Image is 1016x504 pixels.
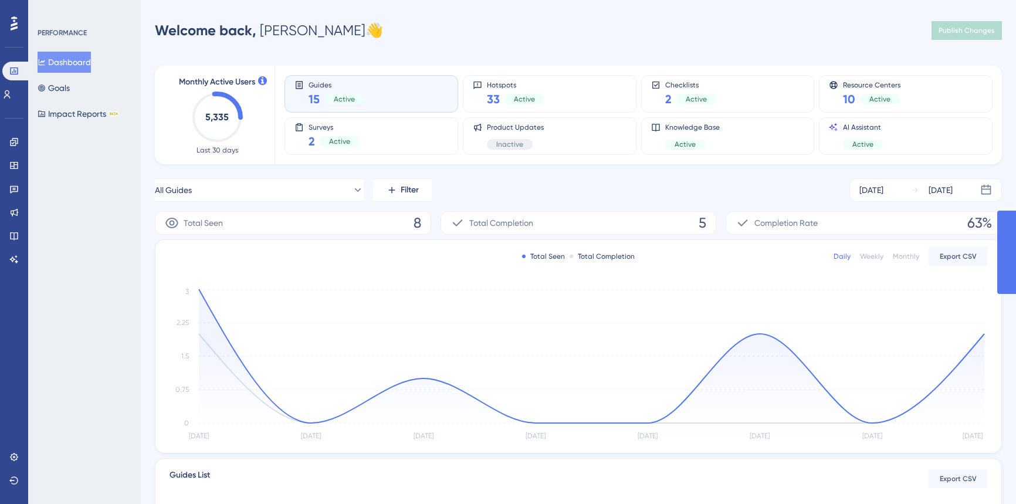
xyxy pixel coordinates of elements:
span: Active [675,140,696,149]
div: PERFORMANCE [38,28,87,38]
span: Last 30 days [197,146,238,155]
tspan: [DATE] [750,432,770,440]
tspan: 0 [184,419,189,427]
button: Dashboard [38,52,91,73]
tspan: 2.25 [177,319,189,327]
tspan: [DATE] [189,432,209,440]
div: [DATE] [929,183,953,197]
span: Active [514,94,535,104]
button: Impact ReportsBETA [38,103,119,124]
div: [DATE] [859,183,883,197]
span: Publish Changes [939,26,995,35]
span: Export CSV [940,474,977,483]
span: Total Completion [469,216,533,230]
span: Filter [401,183,419,197]
div: Monthly [893,252,919,261]
span: 8 [414,214,421,232]
button: Goals [38,77,70,99]
tspan: [DATE] [301,432,321,440]
tspan: 0.75 [175,385,189,394]
span: Knowledge Base [665,123,720,132]
button: Publish Changes [932,21,1002,40]
tspan: 1.5 [181,352,189,360]
tspan: [DATE] [414,432,434,440]
span: Active [686,94,707,104]
div: Total Seen [522,252,565,261]
span: Active [869,94,890,104]
button: All Guides [155,178,364,202]
span: Checklists [665,80,716,89]
tspan: [DATE] [638,432,658,440]
div: Weekly [860,252,883,261]
span: Guides List [170,468,210,489]
span: 5 [699,214,706,232]
span: Hotspots [487,80,544,89]
div: BETA [109,111,119,117]
tspan: [DATE] [862,432,882,440]
span: Resource Centers [843,80,900,89]
tspan: 3 [185,287,189,296]
span: 15 [309,91,320,107]
span: AI Assistant [843,123,883,132]
span: 63% [967,214,992,232]
iframe: UserGuiding AI Assistant Launcher [967,458,1002,493]
span: Total Seen [184,216,223,230]
tspan: [DATE] [963,432,983,440]
span: Surveys [309,123,360,131]
text: 5,335 [205,111,229,123]
span: Active [334,94,355,104]
span: 2 [665,91,672,107]
div: Daily [834,252,851,261]
div: Total Completion [570,252,635,261]
tspan: [DATE] [526,432,546,440]
span: Monthly Active Users [179,75,255,89]
span: All Guides [155,183,192,197]
span: Active [329,137,350,146]
div: [PERSON_NAME] 👋 [155,21,383,40]
span: Guides [309,80,364,89]
span: 10 [843,91,855,107]
span: Export CSV [940,252,977,261]
button: Filter [373,178,432,202]
span: 2 [309,133,315,150]
span: Welcome back, [155,22,256,39]
span: 33 [487,91,500,107]
button: Export CSV [929,247,987,266]
span: Active [852,140,873,149]
span: Completion Rate [754,216,818,230]
span: Product Updates [487,123,544,132]
span: Inactive [496,140,523,149]
button: Export CSV [929,469,987,488]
